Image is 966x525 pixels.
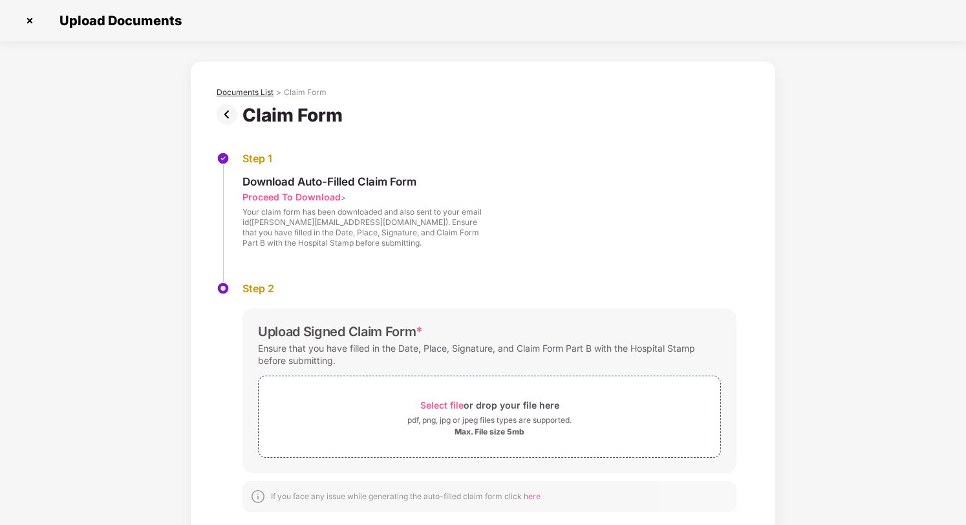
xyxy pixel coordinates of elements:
div: If you face any issue while generating the auto-filled claim form click [271,491,541,502]
img: svg+xml;base64,PHN2ZyBpZD0iQ3Jvc3MtMzJ4MzIiIHhtbG5zPSJodHRwOi8vd3d3LnczLm9yZy8yMDAwL3N2ZyIgd2lkdG... [19,10,40,31]
div: Claim Form [242,104,348,126]
div: Ensure that you have filled in the Date, Place, Signature, and Claim Form Part B with the Hospita... [258,339,721,369]
img: svg+xml;base64,PHN2ZyBpZD0iUHJldi0zMngzMiIgeG1sbnM9Imh0dHA6Ly93d3cudzMub3JnLzIwMDAvc3ZnIiB3aWR0aD... [217,104,242,125]
span: Select file [420,400,464,411]
div: Download Auto-Filled Claim Form [242,175,482,189]
div: Step 2 [242,282,736,295]
div: or drop your file here [420,396,559,414]
span: here [524,491,541,501]
div: Claim Form [284,87,327,98]
div: pdf, png, jpg or jpeg files types are supported. [407,414,572,427]
div: Upload Signed Claim Form [258,324,423,339]
div: > [276,87,281,98]
span: Upload Documents [47,13,188,28]
img: svg+xml;base64,PHN2ZyBpZD0iSW5mb18tXzMyeDMyIiBkYXRhLW5hbWU9IkluZm8gLSAzMngzMiIgeG1sbnM9Imh0dHA6Ly... [250,489,266,504]
img: svg+xml;base64,PHN2ZyBpZD0iU3RlcC1BY3RpdmUtMzJ4MzIiIHhtbG5zPSJodHRwOi8vd3d3LnczLm9yZy8yMDAwL3N2Zy... [217,282,230,295]
span: > [341,193,346,202]
div: Proceed To Download [242,191,341,203]
span: Select fileor drop your file herepdf, png, jpg or jpeg files types are supported.Max. File size 5mb [259,386,720,447]
div: Max. File size 5mb [455,427,524,437]
div: Documents List [217,87,274,98]
img: svg+xml;base64,PHN2ZyBpZD0iU3RlcC1Eb25lLTMyeDMyIiB4bWxucz0iaHR0cDovL3d3dy53My5vcmcvMjAwMC9zdmciIH... [217,152,230,165]
div: Your claim form has been downloaded and also sent to your email id([PERSON_NAME][EMAIL_ADDRESS][D... [242,207,482,248]
div: Step 1 [242,152,482,166]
